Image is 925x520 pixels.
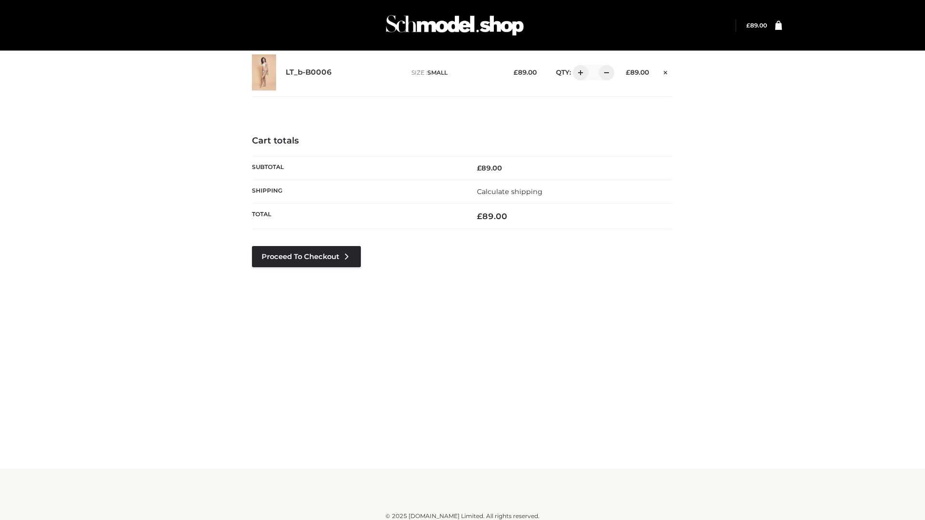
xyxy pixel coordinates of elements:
p: size : [411,68,499,77]
bdi: 89.00 [514,68,537,76]
th: Subtotal [252,156,462,180]
bdi: 89.00 [746,22,767,29]
span: £ [746,22,750,29]
a: Calculate shipping [477,187,542,196]
th: Total [252,204,462,229]
th: Shipping [252,180,462,203]
span: £ [477,211,482,221]
h4: Cart totals [252,136,673,146]
a: Remove this item [659,65,673,78]
bdi: 89.00 [477,211,507,221]
span: £ [477,164,481,172]
a: £89.00 [746,22,767,29]
bdi: 89.00 [477,164,502,172]
a: Proceed to Checkout [252,246,361,267]
span: SMALL [427,69,448,76]
a: LT_b-B0006 [286,68,332,77]
span: £ [626,68,630,76]
img: Schmodel Admin 964 [383,6,527,44]
bdi: 89.00 [626,68,649,76]
div: QTY: [546,65,611,80]
span: £ [514,68,518,76]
